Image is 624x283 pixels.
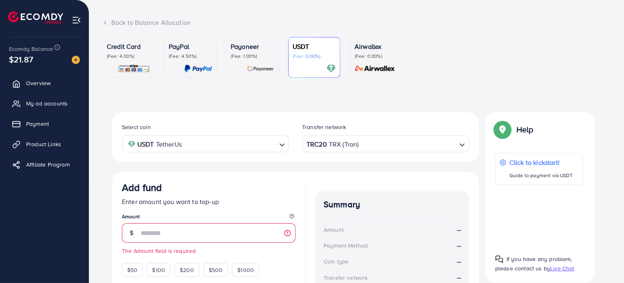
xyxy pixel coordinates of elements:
p: Payoneer [231,42,274,51]
img: Popup guide [495,255,503,263]
p: (Fee: 0.00%) [293,53,336,59]
strong: USDT [137,138,154,150]
span: Live Chat [550,264,574,272]
p: Click to kickstart! [509,158,573,167]
img: card [184,64,212,73]
img: card [118,64,150,73]
p: Airwallex [355,42,398,51]
img: image [72,56,80,64]
img: coin [128,140,135,148]
strong: -- [457,257,461,266]
div: Back to Balance Allocation [102,18,611,27]
div: Payment Method [324,241,368,250]
div: Coin type [324,257,348,265]
strong: -- [457,241,461,250]
label: Select coin [122,123,151,131]
a: Product Links [6,136,83,152]
p: (Fee: 4.50%) [169,53,212,59]
p: (Fee: 1.00%) [231,53,274,59]
p: PayPal [169,42,212,51]
span: Ecomdy Balance [9,45,53,53]
img: Popup guide [495,122,510,137]
strong: -- [457,225,461,235]
span: TetherUs [156,138,182,150]
p: Credit Card [107,42,150,51]
img: card [326,64,336,73]
small: The Amount field is required [122,247,295,255]
span: Payment [26,120,49,128]
a: Payment [6,116,83,132]
label: Transfer network [302,123,346,131]
div: Search for option [302,135,469,152]
strong: TRC20 [306,138,327,150]
span: $200 [180,266,194,274]
span: Affiliate Program [26,160,70,169]
img: card [247,64,274,73]
p: Guide to payment via USDT [509,171,573,180]
p: (Fee: 4.00%) [107,53,150,59]
span: Product Links [26,140,61,148]
span: My ad accounts [26,99,68,107]
a: Affiliate Program [6,156,83,173]
span: $50 [127,266,137,274]
p: Enter amount you want to top-up [122,197,295,206]
span: $21.87 [9,53,33,65]
iframe: Chat [589,246,618,277]
div: Search for option [122,135,289,152]
p: Help [516,125,534,134]
span: $500 [209,266,223,274]
img: card [352,64,398,73]
span: Overview [26,79,51,87]
div: Amount [324,226,344,234]
strong: -- [457,273,461,282]
span: $100 [152,266,165,274]
img: menu [72,15,81,25]
span: TRX (Tron) [329,138,359,150]
input: Search for option [359,138,456,150]
h3: Add fund [122,182,162,193]
p: (Fee: 0.00%) [355,53,398,59]
img: logo [8,11,63,24]
p: USDT [293,42,336,51]
span: $1000 [237,266,254,274]
legend: Amount [122,213,295,223]
input: Search for option [184,138,276,150]
span: If you have any problem, please contact us by [495,255,572,272]
a: My ad accounts [6,95,83,112]
h4: Summary [324,200,461,210]
div: Transfer network [324,274,368,282]
a: Overview [6,75,83,91]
